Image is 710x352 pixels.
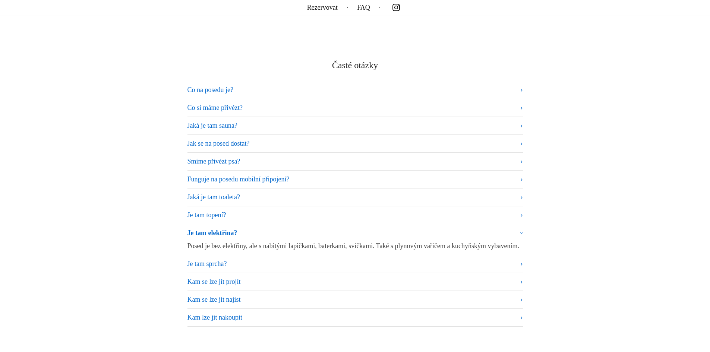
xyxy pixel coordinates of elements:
[187,259,523,269] summary: Je tam sprcha?
[187,85,523,95] summary: Co na posedu je?
[187,295,523,305] summary: Kam se lze jít najíst
[187,241,523,251] p: Posed je bez elektřiny, ale s nabitými lapičkami, baterkami, svíčkami. Také s plynovým vařičem a ...
[187,277,523,287] summary: Kam se lze jít projít
[187,103,523,113] summary: Co si máme přivézt?
[187,228,523,241] summary: Je tam elektřina?
[187,210,523,220] summary: Je tam topení?
[187,60,523,71] h3: Časté otázky
[187,192,523,202] summary: Jaká je tam toaleta?
[187,139,523,149] summary: Jak se na posed dostat?
[187,174,523,184] summary: Funguje na posedu mobilní připojení?
[187,121,523,131] summary: Jaká je tam sauna?
[187,313,523,323] summary: Kam lze jít nakoupit
[187,156,523,167] summary: Smíme přivézt psa?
